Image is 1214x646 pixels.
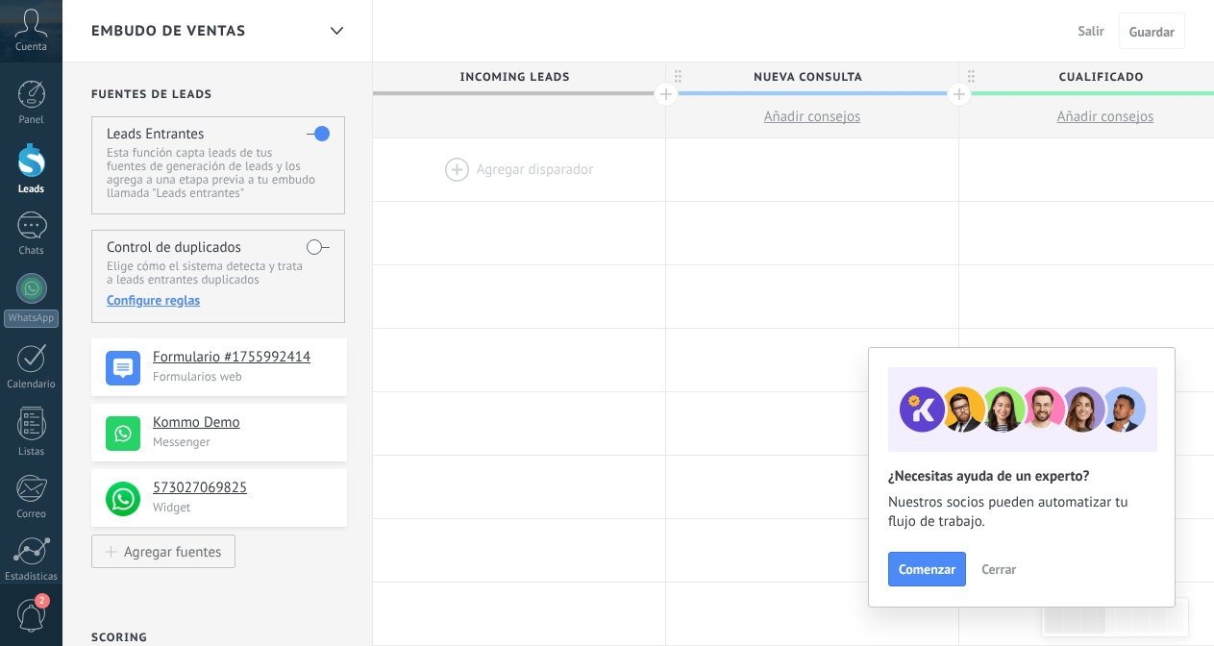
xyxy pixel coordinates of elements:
span: Cerrar [981,562,1016,576]
button: Cerrar [973,555,1025,584]
div: Configure reglas [107,291,329,309]
span: 2 [35,593,50,609]
div: Chats [4,245,60,258]
div: Listas [4,446,60,459]
span: Incoming leads [373,62,656,92]
span: Nueva consulta [666,62,949,92]
span: Cuenta [15,41,47,54]
h2: Scoring [91,631,147,645]
p: Widget [153,499,335,515]
button: Guardar [1119,12,1185,49]
span: Comenzar [899,562,955,576]
h2: ¿Necesitas ayuda de un experto? [888,467,1155,485]
div: WhatsApp [4,310,59,328]
span: Salir [1078,22,1104,39]
h4: Formulario #1755992414 [153,348,333,367]
h4: 573027069825 [153,479,333,498]
div: Leads [4,184,60,196]
div: Incoming leads [373,62,665,91]
p: Messenger [153,434,335,450]
span: Añadir consejos [764,108,861,126]
button: Salir [1071,16,1112,45]
div: Estadísticas [4,571,60,584]
span: Añadir consejos [1057,108,1154,126]
h4: Leads Entrantes [107,125,204,143]
button: Comenzar [888,552,966,586]
div: Correo [4,509,60,521]
span: Nuestros socios pueden automatizar tu flujo de trabajo. [888,493,1155,532]
p: Elige cómo el sistema detecta y trata a leads entrantes duplicados [107,260,329,286]
div: Agregar fuentes [124,543,221,559]
h4: Kommo Demo [153,413,333,433]
div: Nueva consulta [666,62,958,91]
h4: Control de duplicados [107,238,241,257]
img: logo_min.png [106,482,140,516]
p: Formularios web [153,368,335,385]
div: Embudo de ventas [320,12,353,50]
span: Embudo de ventas [91,22,246,40]
div: Calendario [4,379,60,391]
button: Agregar fuentes [91,534,235,568]
h2: Fuentes de leads [91,87,347,102]
span: Guardar [1129,25,1175,38]
p: Esta función capta leads de tus fuentes de generación de leads y los agrega a una etapa previa a ... [107,146,329,200]
div: Panel [4,114,60,127]
button: Añadir consejos [666,96,958,137]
